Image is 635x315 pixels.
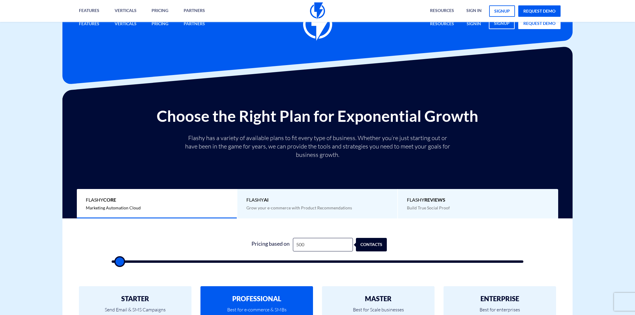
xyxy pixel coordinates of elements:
[246,196,388,203] span: Flashy
[88,295,182,302] h2: STARTER
[147,18,173,31] a: Pricing
[359,238,390,251] div: contacts
[246,205,352,210] span: Grow your e-commerce with Product Recommendations
[518,5,561,17] a: request demo
[462,18,486,31] a: signin
[86,205,141,210] span: Marketing Automation Cloud
[264,197,269,202] b: AI
[67,107,568,124] h2: Choose the Right Plan for Exponential Growth
[331,295,426,302] h2: MASTER
[424,197,445,202] b: REVIEWS
[110,18,141,31] a: Verticals
[86,196,228,203] span: Flashy
[518,18,561,29] a: request demo
[489,18,515,29] a: signup
[489,5,515,17] a: signup
[407,196,549,203] span: Flashy
[74,18,104,31] a: Features
[248,238,293,251] div: Pricing based on
[426,18,459,31] a: Resources
[407,205,450,210] span: Build True Social Proof
[453,295,547,302] h2: ENTERPRISE
[182,134,453,159] p: Flashy has a variety of available plans to fit every type of business. Whether you’re just starti...
[103,197,116,202] b: Core
[209,295,304,302] h2: PROFESSIONAL
[179,18,209,31] a: Partners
